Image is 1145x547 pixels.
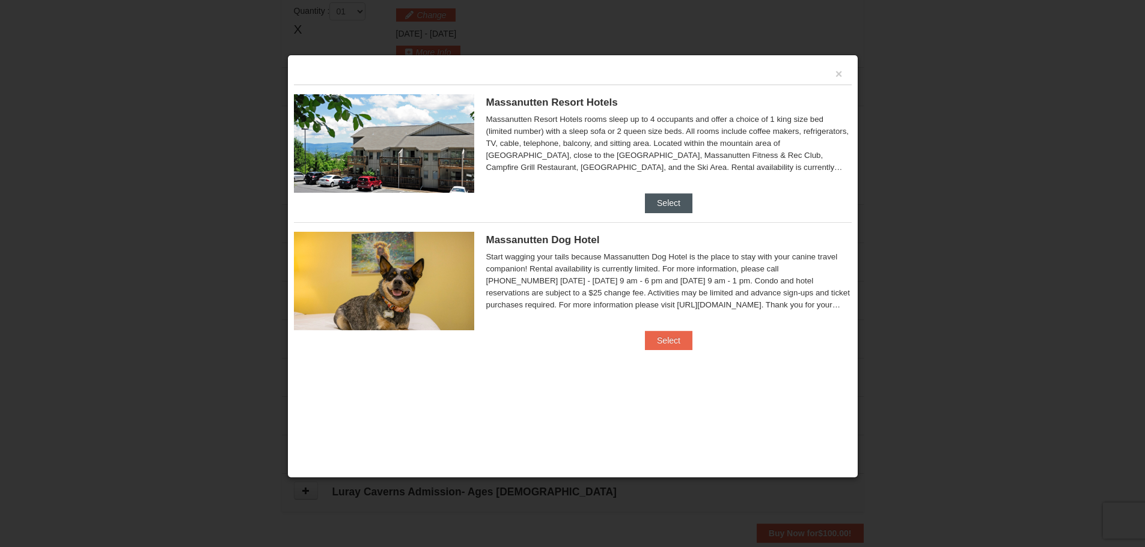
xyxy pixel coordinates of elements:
[486,234,600,246] span: Massanutten Dog Hotel
[835,68,843,80] button: ×
[486,251,852,311] div: Start wagging your tails because Massanutten Dog Hotel is the place to stay with your canine trav...
[294,232,474,330] img: 27428181-5-81c892a3.jpg
[294,94,474,193] img: 19219026-1-e3b4ac8e.jpg
[645,331,692,350] button: Select
[486,113,852,174] div: Massanutten Resort Hotels rooms sleep up to 4 occupants and offer a choice of 1 king size bed (li...
[486,97,618,108] span: Massanutten Resort Hotels
[645,193,692,213] button: Select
